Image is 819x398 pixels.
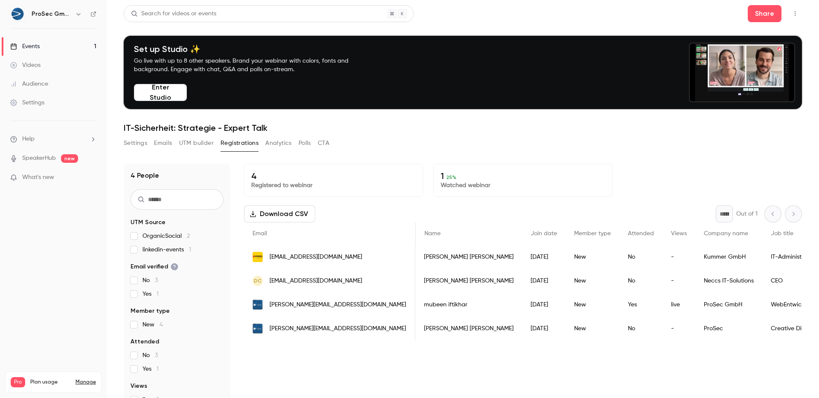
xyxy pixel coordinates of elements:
div: Yes [619,293,662,317]
div: Audience [10,80,48,88]
div: Videos [10,61,41,69]
div: [PERSON_NAME] [PERSON_NAME] [415,317,522,340]
span: 3 [155,277,158,283]
div: New [566,317,619,340]
a: Manage [76,379,96,386]
h6: ProSec GmbH [32,10,72,18]
div: live [662,293,695,317]
span: Email verified [131,262,178,271]
div: [PERSON_NAME] [PERSON_NAME] [415,245,522,269]
img: prosec-networks.com [253,300,263,310]
span: No [142,276,158,285]
div: [DATE] [522,317,566,340]
p: 1 [441,171,605,181]
div: No [619,269,662,293]
img: ProSec GmbH [11,7,24,21]
span: Member type [131,307,170,315]
a: SpeakerHub [22,154,56,163]
div: New [566,293,619,317]
span: Name [424,231,441,236]
div: ProSec GmbH [695,293,762,317]
div: ProSec [695,317,762,340]
h1: 4 People [131,170,159,181]
span: Plan usage [30,379,70,386]
span: Help [22,135,35,144]
span: linkedin-events [142,245,191,254]
span: What's new [22,173,54,182]
div: [DATE] [522,245,566,269]
span: New [142,320,163,329]
h1: IT-Sicherheit: Strategie - Expert Talk [124,123,802,133]
span: Attended [131,337,159,346]
span: new [61,154,78,163]
span: Pro [11,377,25,387]
span: 25 % [446,174,456,180]
span: 2 [187,233,190,239]
div: No [619,317,662,340]
div: [DATE] [522,293,566,317]
p: Out of 1 [736,210,758,218]
img: elektro-kummer.de [253,252,263,262]
div: - [662,317,695,340]
button: Emails [154,136,172,150]
span: Email [253,231,267,236]
span: No [142,351,158,360]
span: 1 [157,291,159,297]
button: Download CSV [244,205,315,222]
span: 3 [155,352,158,358]
li: help-dropdown-opener [10,135,96,144]
p: 4 [251,171,416,181]
span: Views [671,231,687,236]
span: Join date [531,231,557,236]
span: UTM Source [131,218,166,227]
p: Registered to webinar [251,181,416,190]
h4: Set up Studio ✨ [134,44,369,54]
div: Kummer GmbH [695,245,762,269]
span: [EMAIL_ADDRESS][DOMAIN_NAME] [270,277,362,286]
p: Watched webinar [441,181,605,190]
div: - [662,245,695,269]
div: Search for videos or events [131,9,216,18]
span: Yes [142,290,159,298]
div: [PERSON_NAME] [PERSON_NAME] [415,269,522,293]
span: Job title [771,231,793,236]
span: 1 [157,366,159,372]
span: 1 [189,247,191,253]
button: Settings [124,136,147,150]
span: 4 [160,322,163,328]
div: [DATE] [522,269,566,293]
span: OrganicSocial [142,232,190,240]
span: Attended [628,231,654,236]
button: CTA [318,136,329,150]
button: Polls [299,136,311,150]
button: Analytics [265,136,292,150]
div: New [566,269,619,293]
span: Member type [574,231,611,236]
div: No [619,245,662,269]
div: New [566,245,619,269]
span: [PERSON_NAME][EMAIL_ADDRESS][DOMAIN_NAME] [270,324,406,333]
div: - [662,269,695,293]
div: mubeen iftikhar [415,293,522,317]
button: Enter Studio [134,84,187,101]
button: Registrations [221,136,258,150]
span: DC [254,277,261,285]
span: Company name [704,231,748,236]
button: UTM builder [179,136,214,150]
p: Go live with up to 8 other speakers. Brand your webinar with colors, fonts and background. Engage... [134,57,369,74]
span: Views [131,382,147,390]
div: Neccs IT-Solutions [695,269,762,293]
span: Yes [142,365,159,373]
span: [PERSON_NAME][EMAIL_ADDRESS][DOMAIN_NAME] [270,300,406,309]
div: Events [10,42,40,51]
button: Share [748,5,781,22]
div: Settings [10,98,44,107]
span: [EMAIL_ADDRESS][DOMAIN_NAME] [270,253,362,262]
img: prosec-networks.com [253,323,263,334]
